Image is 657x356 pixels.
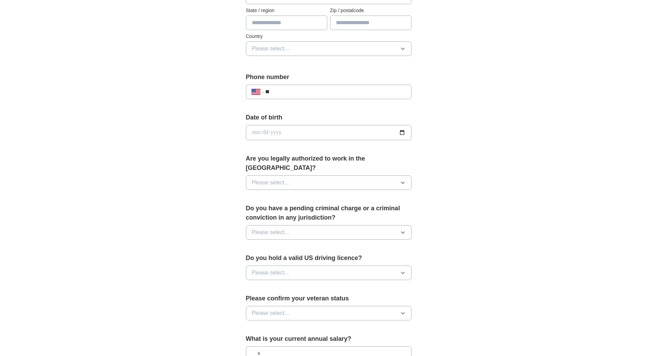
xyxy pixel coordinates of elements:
button: Please select... [246,175,411,190]
span: Please select... [252,309,289,317]
label: State / region [246,7,327,14]
button: Please select... [246,266,411,280]
label: Are you legally authorized to work in the [GEOGRAPHIC_DATA]? [246,154,411,173]
label: Please confirm your veteran status [246,294,411,303]
span: Please select... [252,228,289,237]
label: Do you have a pending criminal charge or a criminal conviction in any jurisdiction? [246,204,411,222]
label: Do you hold a valid US driving licence? [246,253,411,263]
label: What is your current annual salary? [246,334,411,344]
label: Zip / postalcode [330,7,411,14]
span: Please select... [252,269,289,277]
span: Please select... [252,179,289,187]
label: Date of birth [246,113,411,122]
label: Country [246,33,411,40]
label: Phone number [246,73,411,82]
button: Please select... [246,306,411,320]
button: Please select... [246,41,411,56]
button: Please select... [246,225,411,240]
span: Please select... [252,45,289,53]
